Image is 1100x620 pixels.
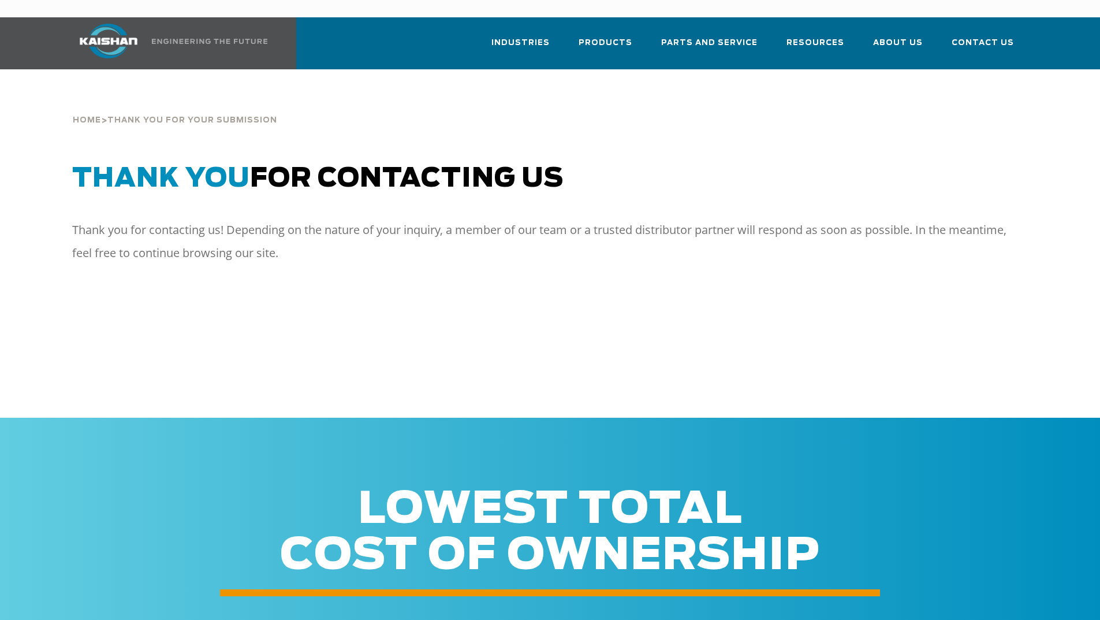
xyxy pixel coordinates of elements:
[73,112,101,129] a: HOME
[72,166,564,192] span: for Contacting Us
[952,36,1014,50] span: Contact Us
[72,218,1008,265] p: Thank you for contacting us! Depending on the nature of your inquiry, a member of our team or a t...
[491,36,550,50] span: Industries
[73,87,1028,129] div: >
[579,28,632,67] a: Products
[952,28,1014,67] a: Contact Us
[65,24,152,58] img: kaishan logo
[661,36,758,50] span: Parts and Service
[491,28,550,67] a: Industries
[873,36,923,50] span: About Us
[873,28,923,67] a: About Us
[661,28,758,67] a: Parts and Service
[786,28,844,67] a: Resources
[72,166,250,192] span: Thank You
[786,36,844,50] span: Resources
[65,17,270,69] a: Kaishan USA
[579,36,632,50] span: Products
[152,39,267,44] img: Engineering the future
[107,112,277,129] span: THANK YOU FOR YOUR SUBMISSION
